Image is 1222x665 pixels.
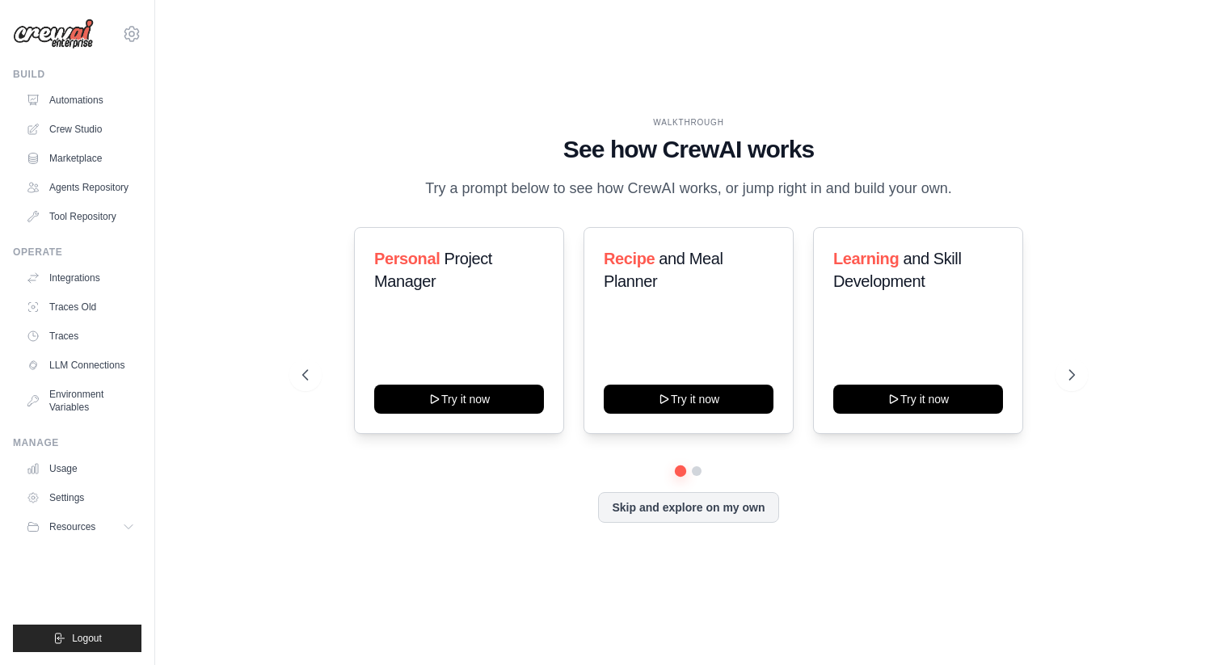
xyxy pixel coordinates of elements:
[374,385,544,414] button: Try it now
[19,514,141,540] button: Resources
[13,436,141,449] div: Manage
[19,145,141,171] a: Marketplace
[19,175,141,200] a: Agents Repository
[19,204,141,229] a: Tool Repository
[19,352,141,378] a: LLM Connections
[833,250,961,290] span: and Skill Development
[19,485,141,511] a: Settings
[13,68,141,81] div: Build
[374,250,440,267] span: Personal
[13,19,94,49] img: Logo
[49,520,95,533] span: Resources
[19,456,141,482] a: Usage
[19,265,141,291] a: Integrations
[374,250,492,290] span: Project Manager
[833,250,899,267] span: Learning
[833,385,1003,414] button: Try it now
[604,385,773,414] button: Try it now
[19,87,141,113] a: Automations
[417,177,960,200] p: Try a prompt below to see how CrewAI works, or jump right in and build your own.
[19,323,141,349] a: Traces
[19,116,141,142] a: Crew Studio
[19,294,141,320] a: Traces Old
[604,250,655,267] span: Recipe
[19,381,141,420] a: Environment Variables
[72,632,102,645] span: Logout
[13,625,141,652] button: Logout
[13,246,141,259] div: Operate
[604,250,723,290] span: and Meal Planner
[598,492,778,523] button: Skip and explore on my own
[302,135,1076,164] h1: See how CrewAI works
[302,116,1076,128] div: WALKTHROUGH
